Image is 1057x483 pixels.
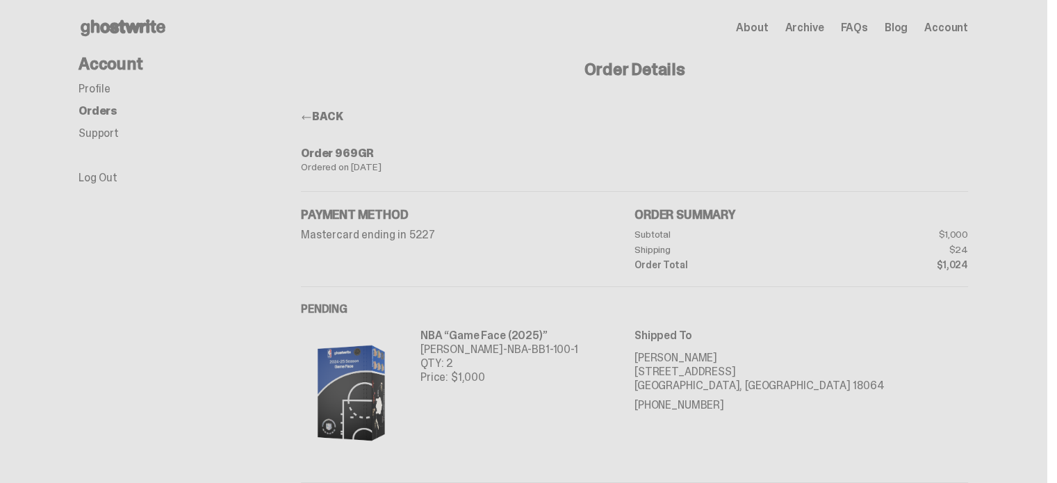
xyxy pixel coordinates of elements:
[885,22,908,33] a: Blog
[420,357,578,370] p: QTY: 2
[924,22,968,33] a: Account
[840,22,867,33] a: FAQs
[79,81,110,96] a: Profile
[634,229,801,239] dt: Subtotal
[634,379,968,393] p: [GEOGRAPHIC_DATA], [GEOGRAPHIC_DATA] 18064
[420,329,578,343] p: NBA “Game Face (2025)”
[301,148,968,159] div: Order 969GR
[420,370,578,384] p: Price: $1,000
[634,245,801,254] dt: Shipping
[785,22,824,33] a: Archive
[801,260,968,270] dd: $1,024
[801,245,968,254] dd: $24
[420,343,578,357] p: [PERSON_NAME]-NBA-BB1-100-1
[301,304,968,315] h6: Pending
[79,56,301,72] h4: Account
[736,22,768,33] a: About
[801,229,968,239] dd: $1,000
[79,104,117,118] a: Orders
[634,208,968,221] h5: Order Summary
[79,170,117,185] a: Log Out
[301,229,634,240] p: Mastercard ending in 5227
[634,329,968,343] p: Shipped To
[301,109,343,124] a: BACK
[301,162,968,172] div: Ordered on [DATE]
[634,398,968,412] p: [PHONE_NUMBER]
[301,208,634,221] h5: Payment Method
[634,351,968,365] p: [PERSON_NAME]
[634,365,968,379] p: [STREET_ADDRESS]
[79,126,119,140] a: Support
[301,61,968,78] h4: Order Details
[634,260,801,270] dt: Order Total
